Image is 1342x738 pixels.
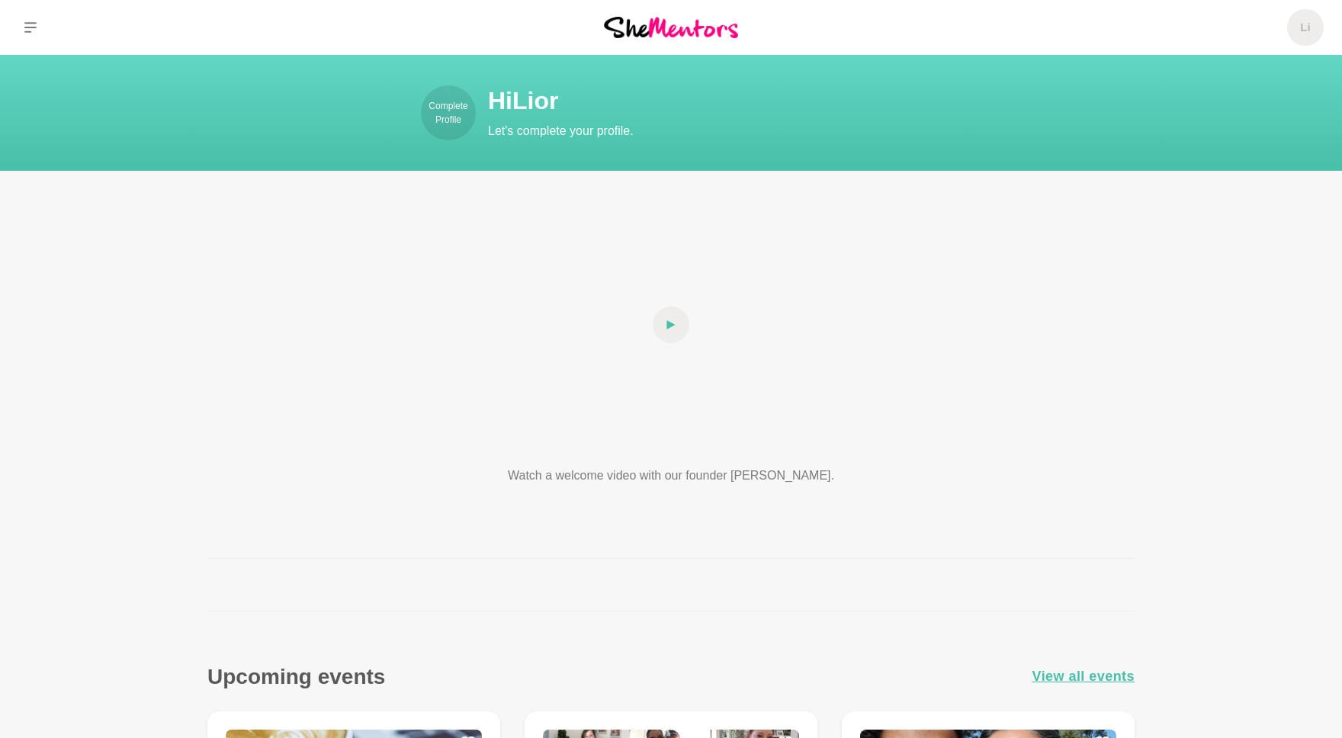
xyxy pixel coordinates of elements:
[488,122,1037,140] p: Let's complete your profile.
[488,85,1037,116] h1: Hi Lior
[421,85,476,140] a: Complete Profile
[1300,21,1310,35] h5: Li
[207,663,385,690] h3: Upcoming events
[421,99,476,127] p: Complete Profile
[451,467,891,485] p: Watch a welcome video with our founder [PERSON_NAME].
[1032,666,1135,688] a: View all events
[604,17,738,37] img: She Mentors Logo
[1287,9,1324,46] a: Li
